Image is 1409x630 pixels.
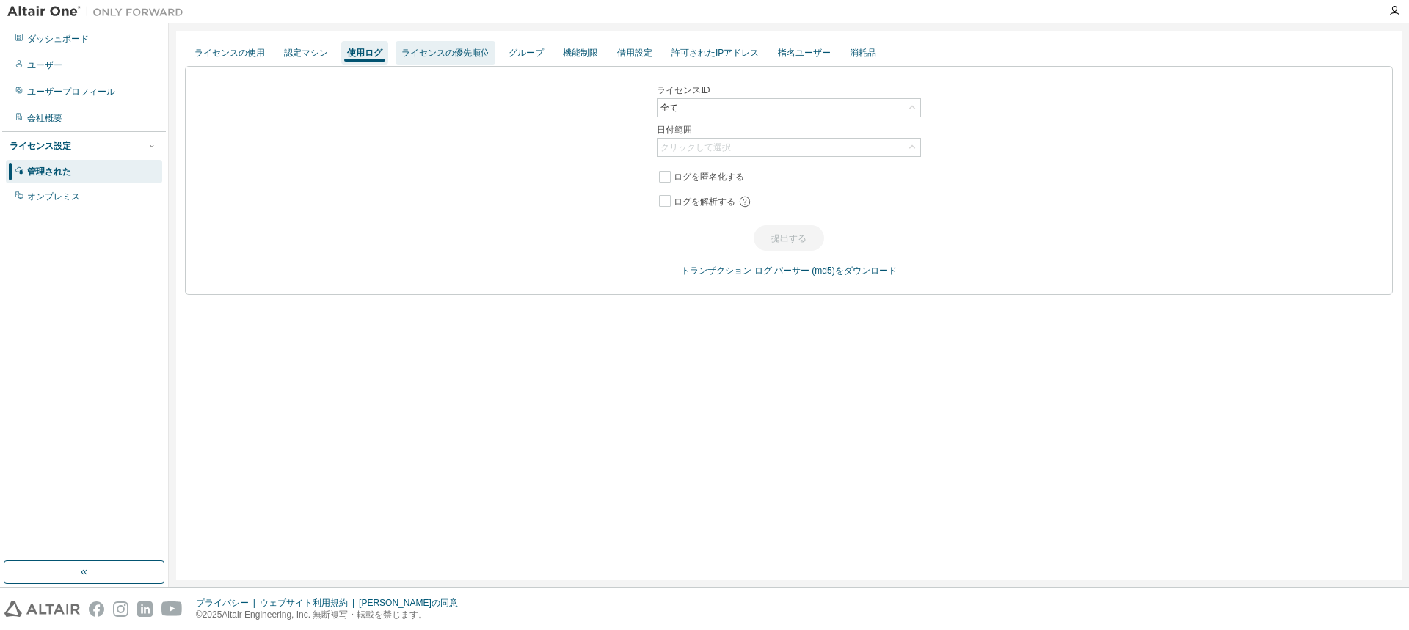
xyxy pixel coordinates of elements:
img: youtube.svg [161,601,183,617]
font: ライセンス設定 [10,141,71,151]
font: ダッシュボード [27,34,89,44]
font: ユーザー [27,60,62,70]
font: ウェブサイト利用規約 [260,598,348,608]
font: ログを匿名化する [674,170,744,183]
button: 提出する [754,225,824,251]
font: ライセンスの使用 [194,48,265,58]
font: 日付範囲 [657,123,692,136]
font: クリックして選択 [660,142,731,153]
font: 許可されたIPアドレス [671,48,759,58]
img: facebook.svg [89,601,104,617]
font: 機能制限 [563,48,598,58]
font: ログを解析する [674,195,735,208]
font: ユーザープロフィール [27,87,115,97]
font: [PERSON_NAME]の同意 [359,598,458,608]
font: ライセンスの優先順位 [401,48,489,58]
font: 全て [660,103,678,113]
div: クリックして選択 [658,139,920,156]
img: アルタイルワン [7,4,191,19]
img: altair_logo.svg [4,601,80,617]
font: © [196,609,203,620]
a: トランザクション ログ パーサー [681,265,809,276]
font: 指名ユーザー [778,48,831,58]
font: 消耗品 [850,48,876,58]
font: 使用ログ [347,48,382,58]
a: (md5)をダウンロード [812,265,896,276]
font: グループ [509,48,544,58]
font: オンプレミス [27,191,80,202]
font: 2025 [203,609,222,620]
font: 提出する [771,232,807,244]
font: 会社概要 [27,113,62,123]
div: 全て [658,99,920,117]
font: 借用設定 [617,48,652,58]
img: instagram.svg [113,601,128,617]
img: linkedin.svg [137,601,153,617]
font: 管理された [27,166,71,177]
font: 認定マシン [284,48,328,58]
font: プライバシー [196,598,249,608]
font: Altair Engineering, Inc. 無断複写・転載を禁じます。 [222,609,427,620]
font: ライセンスID [657,84,710,96]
